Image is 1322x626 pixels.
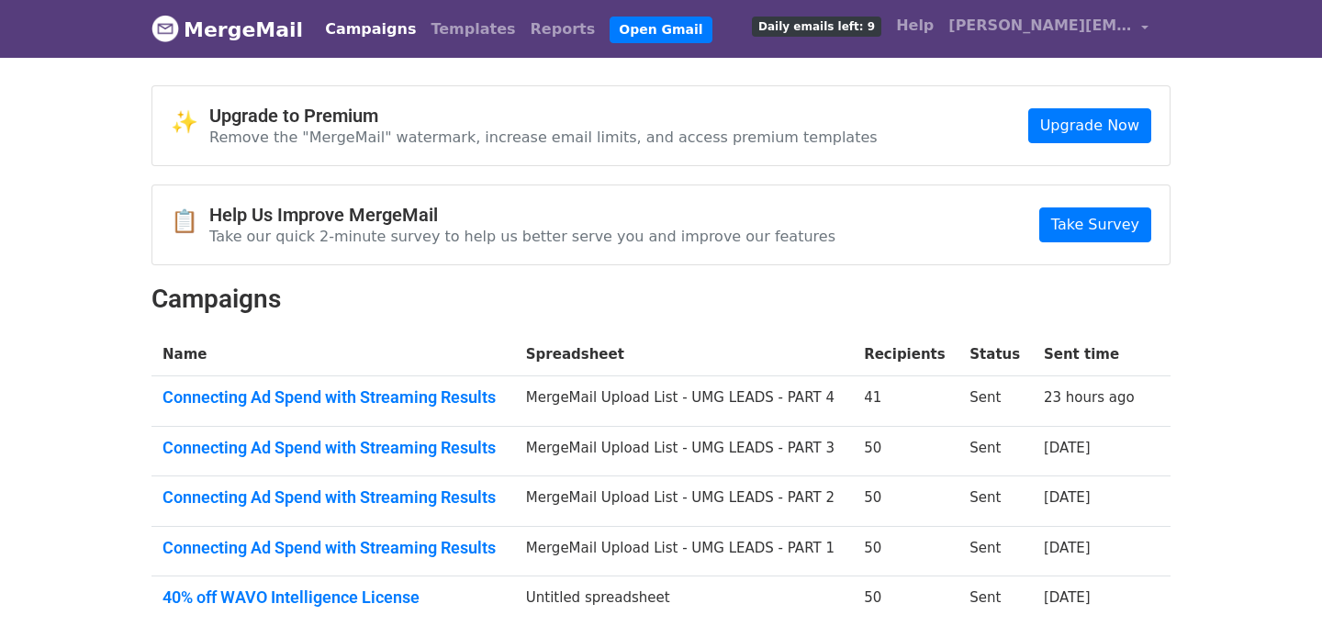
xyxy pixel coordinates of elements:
a: [DATE] [1044,489,1091,506]
a: 23 hours ago [1044,389,1135,406]
span: 📋 [171,208,209,235]
td: MergeMail Upload List - UMG LEADS - PART 2 [515,476,853,527]
td: 41 [853,376,958,427]
a: Daily emails left: 9 [745,7,889,44]
a: Campaigns [318,11,423,48]
h2: Campaigns [151,284,1171,315]
td: Sent [958,476,1033,527]
iframe: Chat Widget [1230,538,1322,626]
td: MergeMail Upload List - UMG LEADS - PART 3 [515,426,853,476]
a: Connecting Ad Spend with Streaming Results [162,538,504,558]
td: Sent [958,426,1033,476]
td: Sent [958,376,1033,427]
a: MergeMail [151,10,303,49]
span: ✨ [171,109,209,136]
a: Upgrade Now [1028,108,1151,143]
a: Templates [423,11,522,48]
th: Status [958,333,1033,376]
td: 50 [853,526,958,576]
th: Name [151,333,515,376]
h4: Help Us Improve MergeMail [209,204,835,226]
a: Connecting Ad Spend with Streaming Results [162,438,504,458]
p: Take our quick 2-minute survey to help us better serve you and improve our features [209,227,835,246]
td: MergeMail Upload List - UMG LEADS - PART 4 [515,376,853,427]
th: Sent time [1033,333,1148,376]
a: [PERSON_NAME][EMAIL_ADDRESS][DOMAIN_NAME] [941,7,1156,50]
img: MergeMail logo [151,15,179,42]
a: Take Survey [1039,207,1151,242]
a: Open Gmail [610,17,711,43]
a: Connecting Ad Spend with Streaming Results [162,487,504,508]
td: MergeMail Upload List - UMG LEADS - PART 1 [515,526,853,576]
a: Connecting Ad Spend with Streaming Results [162,387,504,408]
h4: Upgrade to Premium [209,105,878,127]
th: Spreadsheet [515,333,853,376]
a: [DATE] [1044,440,1091,456]
a: Help [889,7,941,44]
p: Remove the "MergeMail" watermark, increase email limits, and access premium templates [209,128,878,147]
a: Reports [523,11,603,48]
a: [DATE] [1044,540,1091,556]
td: 50 [853,476,958,527]
span: Daily emails left: 9 [752,17,881,37]
th: Recipients [853,333,958,376]
td: Sent [958,526,1033,576]
span: [PERSON_NAME][EMAIL_ADDRESS][DOMAIN_NAME] [948,15,1132,37]
a: 40% off WAVO Intelligence License [162,587,504,608]
a: [DATE] [1044,589,1091,606]
td: 50 [853,426,958,476]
